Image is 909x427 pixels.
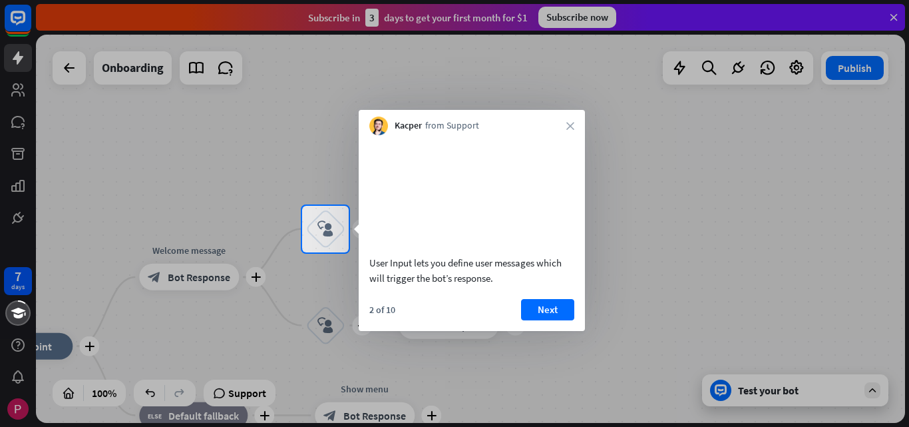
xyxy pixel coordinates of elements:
[317,221,333,237] i: block_user_input
[395,119,422,133] span: Kacper
[425,119,479,133] span: from Support
[566,122,574,130] i: close
[521,299,574,320] button: Next
[369,255,574,286] div: User Input lets you define user messages which will trigger the bot’s response.
[369,304,395,316] div: 2 of 10
[11,5,51,45] button: Open LiveChat chat widget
